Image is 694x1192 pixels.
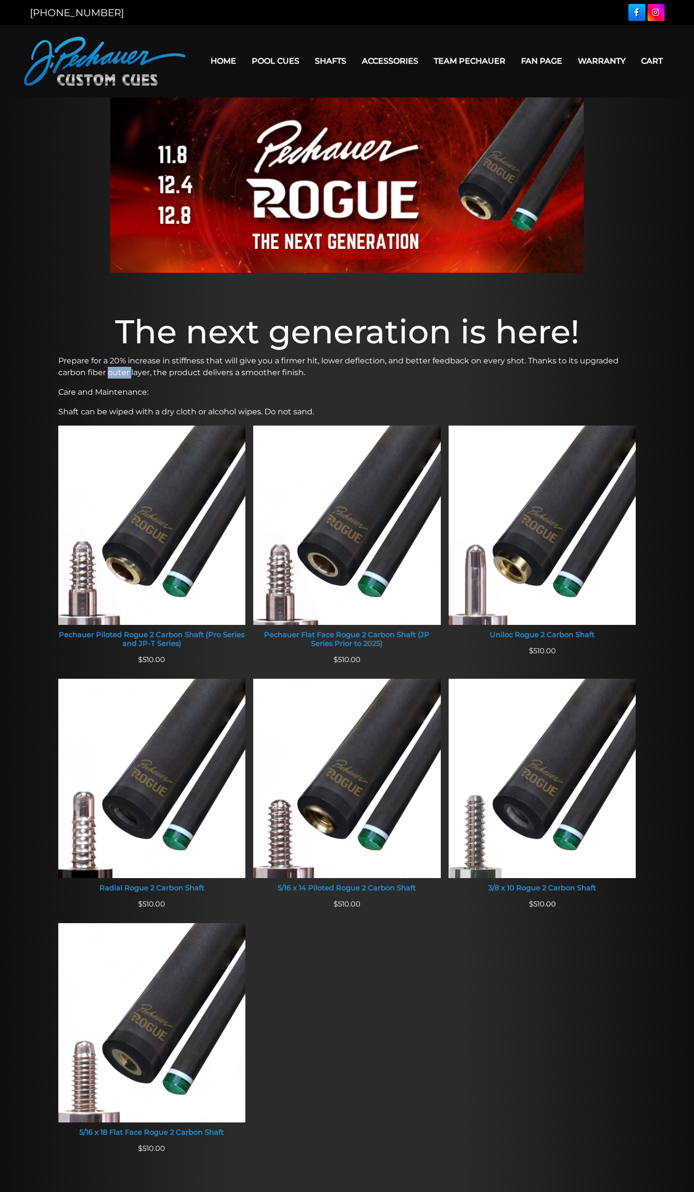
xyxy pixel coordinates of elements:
[138,900,143,908] span: $
[58,679,246,899] a: Radial Rogue 2 Carbon Shaft Radial Rogue 2 Carbon Shaft
[449,884,636,893] div: 3/8 x 10 Rogue 2 Carbon Shaft
[253,426,441,654] a: Pechauer Flat Face Rogue 2 Carbon Shaft (JP Series Prior to 2025) Pechauer Flat Face Rogue 2 Carb...
[449,426,636,625] img: Uniloc Rogue 2 Carbon Shaft
[253,884,441,893] div: 5/16 x 14 Piloted Rogue 2 Carbon Shaft
[58,884,246,893] div: Radial Rogue 2 Carbon Shaft
[58,386,636,398] p: Care and Maintenance:
[58,406,636,418] p: Shaft can be wiped with a dry cloth or alcohol wipes. Do not sand.
[253,631,441,648] div: Pechauer Flat Face Rogue 2 Carbon Shaft (JP Series Prior to 2025)
[334,655,360,664] span: 510.00
[426,48,513,73] a: Team Pechauer
[24,37,186,86] img: Pechauer Custom Cues
[58,312,636,351] h1: The next generation is here!
[529,900,556,908] span: 510.00
[138,655,143,664] span: $
[449,679,636,899] a: 3/8 x 10 Rogue 2 Carbon Shaft 3/8 x 10 Rogue 2 Carbon Shaft
[334,900,360,908] span: 510.00
[570,48,633,73] a: Warranty
[203,48,244,73] a: Home
[58,923,246,1143] a: 5/16 x 18 Flat Face Rogue 2 Carbon Shaft 5/16 x 18 Flat Face Rogue 2 Carbon Shaft
[138,900,165,908] span: 510.00
[58,679,246,878] img: Radial Rogue 2 Carbon Shaft
[138,1144,143,1153] span: $
[138,655,165,664] span: 510.00
[58,1128,246,1137] div: 5/16 x 18 Flat Face Rogue 2 Carbon Shaft
[529,900,533,908] span: $
[58,631,246,648] div: Pechauer Piloted Rogue 2 Carbon Shaft (Pro Series and JP-T Series)
[633,48,670,73] a: Cart
[354,48,426,73] a: Accessories
[513,48,570,73] a: Fan Page
[30,7,124,19] a: [PHONE_NUMBER]
[253,426,441,625] img: Pechauer Flat Face Rogue 2 Carbon Shaft (JP Series Prior to 2025)
[529,646,533,655] span: $
[334,900,338,908] span: $
[253,679,441,878] img: 5/16 x 14 Piloted Rogue 2 Carbon Shaft
[253,679,441,899] a: 5/16 x 14 Piloted Rogue 2 Carbon Shaft 5/16 x 14 Piloted Rogue 2 Carbon Shaft
[449,426,636,645] a: Uniloc Rogue 2 Carbon Shaft Uniloc Rogue 2 Carbon Shaft
[58,426,246,625] img: Pechauer Piloted Rogue 2 Carbon Shaft (Pro Series and JP-T Series)
[449,631,636,640] div: Uniloc Rogue 2 Carbon Shaft
[449,679,636,878] img: 3/8 x 10 Rogue 2 Carbon Shaft
[244,48,307,73] a: Pool Cues
[58,426,246,654] a: Pechauer Piloted Rogue 2 Carbon Shaft (Pro Series and JP-T Series) Pechauer Piloted Rogue 2 Carbo...
[307,48,354,73] a: Shafts
[58,355,636,379] p: Prepare for a 20% increase in stiffness that will give you a firmer hit, lower deflection, and be...
[138,1144,165,1153] span: 510.00
[529,646,556,655] span: 510.00
[334,655,338,664] span: $
[58,923,246,1122] img: 5/16 x 18 Flat Face Rogue 2 Carbon Shaft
